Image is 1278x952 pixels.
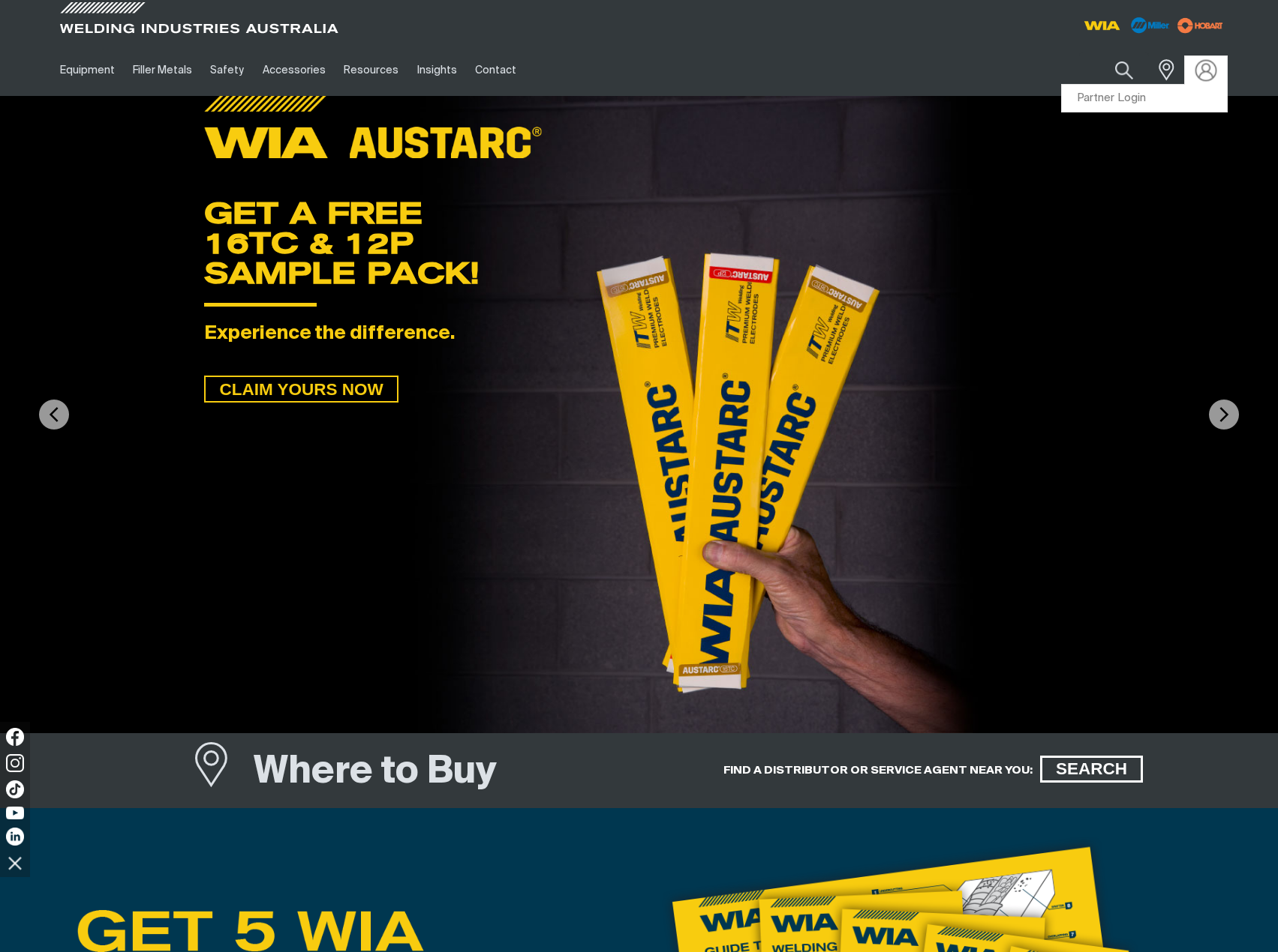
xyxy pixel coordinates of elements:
[1079,52,1149,88] input: Product name or item number...
[254,44,335,96] a: Accessories
[723,763,1033,777] h5: FIND A DISTRIBUTOR OR SERVICE AGENT NEAR YOU:
[6,807,24,819] img: YouTube
[124,44,201,96] a: Filler Metals
[39,400,69,430] img: PrevArrow
[1040,756,1143,783] a: SEARCH
[6,728,24,746] img: Facebook
[204,198,1073,288] div: GET A FREE 16TC & 12P SAMPLE PACK!
[193,747,254,802] a: Where to Buy
[204,323,1073,346] div: Experience the difference.
[1099,52,1150,88] button: Search products
[466,44,525,96] a: Contact
[6,828,24,846] img: LinkedIn
[1209,400,1239,430] img: NextArrow
[6,780,24,798] img: TikTok
[1042,756,1141,783] span: SEARCH
[335,44,407,96] a: Resources
[2,850,28,876] img: hide socials
[51,44,934,96] nav: Main
[407,44,465,96] a: Insights
[6,754,24,772] img: Instagram
[1062,85,1227,112] a: Partner Login
[254,748,497,797] h1: Where to Buy
[206,376,396,403] span: CLAIM YOURS NOW
[204,376,398,403] a: CLAIM YOURS NOW
[1173,14,1228,37] img: miller
[201,44,253,96] a: Safety
[51,44,124,96] a: Equipment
